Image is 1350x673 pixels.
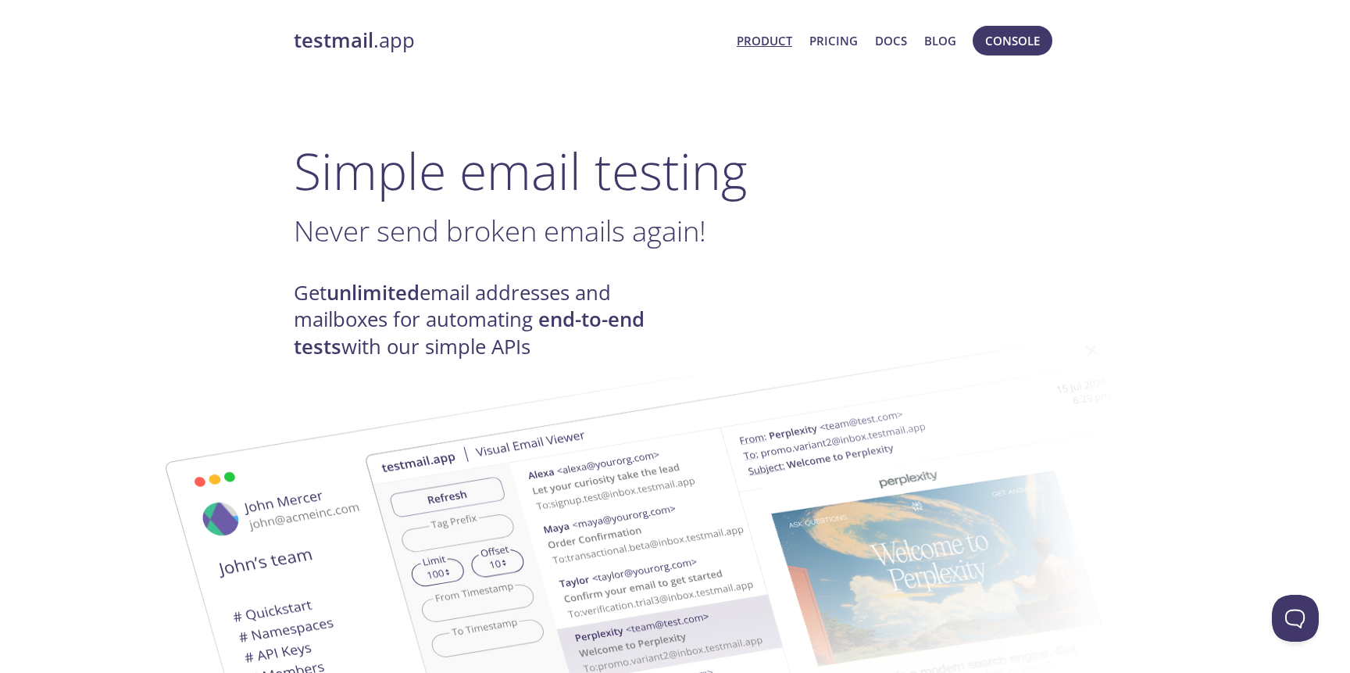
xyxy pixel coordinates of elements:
iframe: Help Scout Beacon - Open [1272,595,1319,642]
button: Console [973,26,1052,55]
span: Console [985,30,1040,51]
a: testmail.app [294,27,724,54]
a: Product [737,30,792,51]
strong: testmail [294,27,373,54]
a: Blog [924,30,956,51]
a: Pricing [809,30,858,51]
span: Never send broken emails again! [294,211,706,250]
strong: unlimited [327,279,420,306]
a: Docs [875,30,907,51]
h1: Simple email testing [294,141,1056,201]
h4: Get email addresses and mailboxes for automating with our simple APIs [294,280,675,360]
strong: end-to-end tests [294,306,645,360]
